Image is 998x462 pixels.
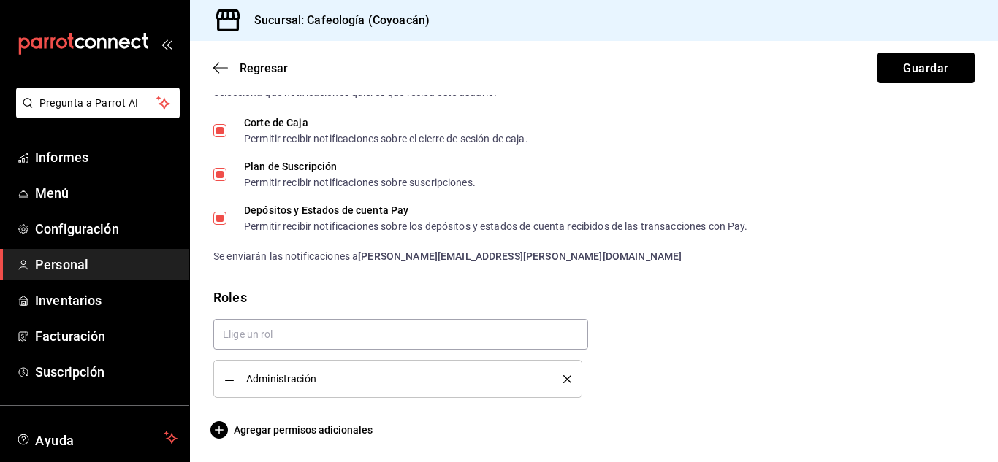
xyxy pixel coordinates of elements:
font: Administración [246,373,316,385]
font: Menú [35,185,69,201]
font: Facturación [35,328,105,344]
button: borrar [553,375,571,383]
font: Agregar permisos adicionales [234,424,373,436]
font: Regresar [240,61,288,75]
font: [PERSON_NAME][EMAIL_ADDRESS][PERSON_NAME][DOMAIN_NAME] [358,250,682,262]
font: Suscripción [35,364,104,380]
font: Inventarios [35,293,102,308]
font: Ayuda [35,433,75,448]
font: Permitir recibir notificaciones sobre suscripciones. [244,177,476,188]
button: Agregar permisos adicionales [213,421,373,439]
font: Guardar [903,61,948,74]
input: Elige un rol [213,319,588,350]
font: Roles [213,290,247,305]
font: Configuración [35,221,119,236]
font: Permitir recibir notificaciones sobre los depósitos y estados de cuenta recibidos de las transacc... [244,220,748,232]
font: Personal [35,257,88,272]
font: Permitir recibir notificaciones sobre el cierre de sesión de caja. [244,133,528,145]
font: Informes [35,150,88,165]
a: Pregunta a Parrot AI [10,106,180,121]
font: Plan de Suscripción [244,161,338,172]
button: Guardar [877,53,975,83]
button: abrir_cajón_menú [161,38,172,50]
font: Sucursal: Cafeología (Coyoacán) [254,13,430,27]
font: Se enviarán las notificaciones a [213,250,358,262]
font: Depósitos y Estados de cuenta Pay [244,204,408,216]
button: Pregunta a Parrot AI [16,88,180,118]
button: Regresar [213,61,288,75]
font: Pregunta a Parrot AI [39,97,139,109]
font: Corte de Caja [244,117,308,128]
